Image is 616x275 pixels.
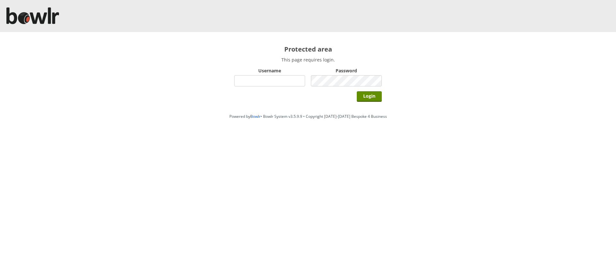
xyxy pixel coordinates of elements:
span: Powered by • Bowlr System v3.5.9.9 • Copyright [DATE]-[DATE] Bespoke 4 Business [229,114,387,119]
label: Username [234,68,305,74]
input: Login [357,91,382,102]
a: Bowlr [250,114,261,119]
h2: Protected area [234,45,382,53]
label: Password [311,68,382,74]
p: This page requires login. [234,57,382,63]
